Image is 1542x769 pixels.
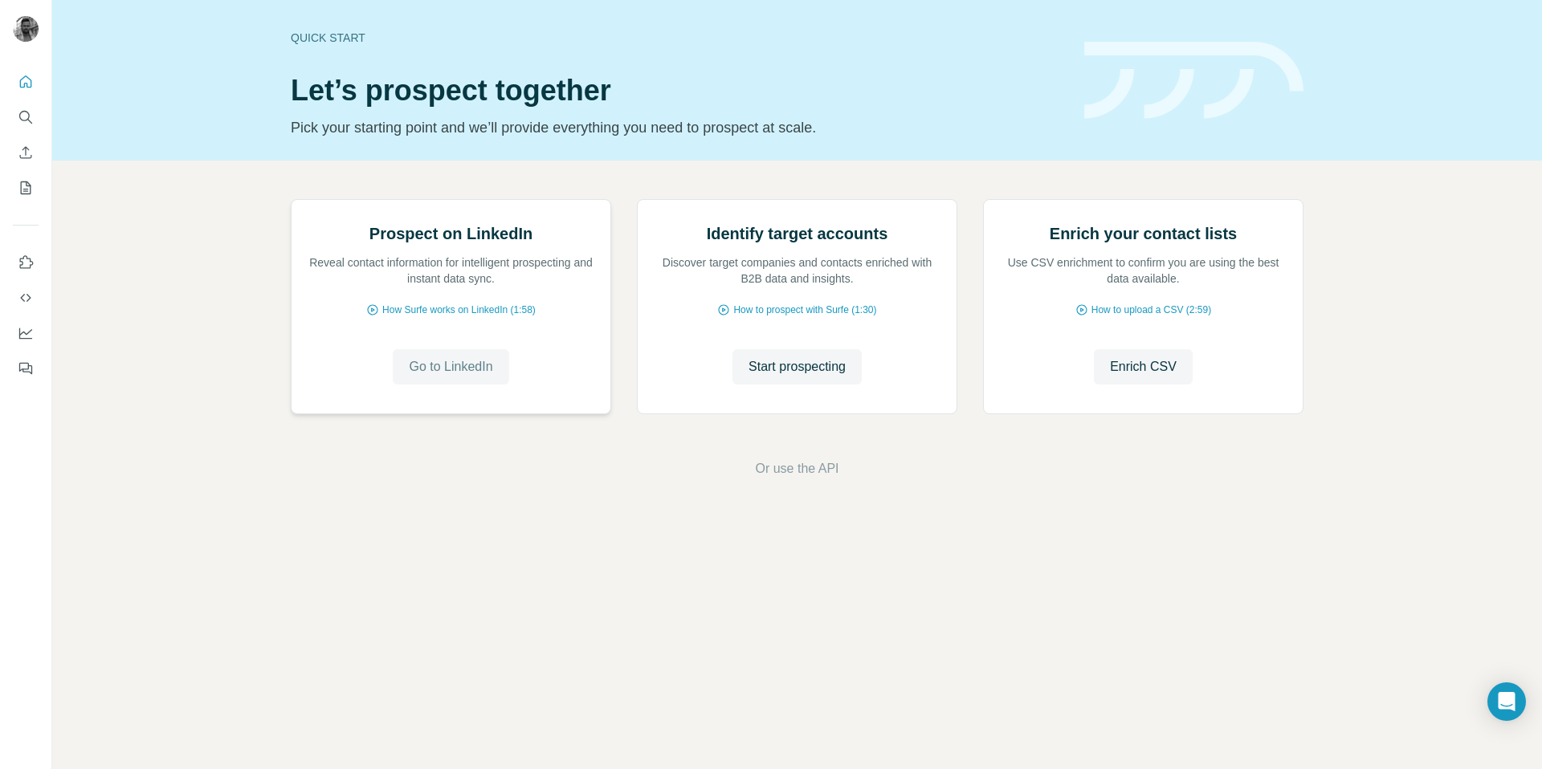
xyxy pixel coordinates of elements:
h2: Enrich your contact lists [1050,222,1237,245]
button: Enrich CSV [13,138,39,167]
button: My lists [13,173,39,202]
button: Search [13,103,39,132]
button: Quick start [13,67,39,96]
img: Avatar [13,16,39,42]
span: Go to LinkedIn [409,357,492,376]
span: How to upload a CSV (2:59) [1091,303,1211,317]
p: Discover target companies and contacts enriched with B2B data and insights. [654,254,940,287]
p: Reveal contact information for intelligent prospecting and instant data sync. [308,254,594,287]
h2: Prospect on LinkedIn [369,222,532,245]
button: Feedback [13,354,39,383]
span: Start prospecting [749,357,846,376]
button: Start prospecting [732,349,862,384]
p: Use CSV enrichment to confirm you are using the best data available. [1000,254,1287,287]
button: Dashboard [13,319,39,348]
button: Use Surfe API [13,283,39,312]
button: Or use the API [755,459,838,478]
p: Pick your starting point and we’ll provide everything you need to prospect at scale. [291,116,1065,139]
button: Enrich CSV [1094,349,1193,384]
button: Use Surfe on LinkedIn [13,248,39,277]
span: How to prospect with Surfe (1:30) [733,303,876,317]
img: banner [1084,42,1303,120]
span: Enrich CSV [1110,357,1177,376]
span: How Surfe works on LinkedIn (1:58) [382,303,536,317]
h2: Identify target accounts [707,222,888,245]
div: Open Intercom Messenger [1487,682,1526,721]
button: Go to LinkedIn [393,349,508,384]
div: Quick start [291,30,1065,46]
h1: Let’s prospect together [291,75,1065,107]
